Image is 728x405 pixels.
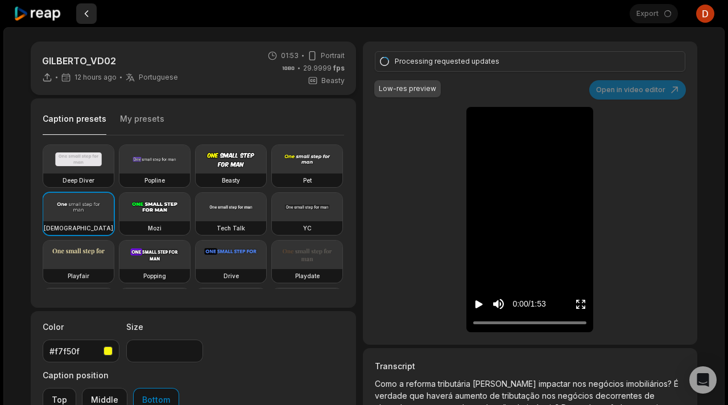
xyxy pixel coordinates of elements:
button: Mute sound [491,297,506,311]
label: Size [126,321,203,333]
h3: [DEMOGRAPHIC_DATA] [44,224,113,233]
span: [PERSON_NAME] [473,379,539,389]
span: 29.9999 [303,63,345,73]
span: 01:53 [281,51,299,61]
h3: Popline [144,176,165,185]
h3: Mozi [148,224,162,233]
span: reforma [406,379,438,389]
span: impactar [539,379,573,389]
span: negócios [558,391,595,400]
span: decorrentes [595,391,644,400]
h3: Tech Talk [217,224,245,233]
span: Como [375,379,399,389]
h3: Transcript [375,360,685,372]
span: negócios [589,379,626,389]
div: Low-res preview [379,84,436,94]
span: de [644,391,655,400]
button: Enter Fullscreen [575,294,586,315]
span: É [674,379,679,389]
label: Caption position [43,369,179,381]
h3: Drive [224,271,239,280]
div: 0:00 / 1:53 [512,298,545,310]
button: Play video [473,294,485,315]
span: Beasty [321,76,345,86]
h3: Beasty [222,176,240,185]
span: 12 hours ago [75,73,117,82]
button: My presets [120,113,164,135]
button: Caption presets [43,113,106,135]
label: Color [43,321,119,333]
span: haverá [427,391,455,400]
span: Portuguese [139,73,178,82]
span: aumento [455,391,490,400]
h3: Deep Diver [63,176,94,185]
span: verdade [375,391,409,400]
div: Open Intercom Messenger [689,366,717,394]
h3: Playdate [295,271,320,280]
span: que [409,391,427,400]
span: tributação [502,391,542,400]
button: #f7f50f [43,340,119,362]
h3: YC [303,224,312,233]
span: fps [333,64,345,72]
h3: Pet [303,176,312,185]
span: imobiliários? [626,379,674,389]
span: a [399,379,406,389]
h3: Popping [143,271,166,280]
span: de [490,391,502,400]
span: nos [542,391,558,400]
div: #f7f50f [49,345,99,357]
span: tributária [438,379,473,389]
p: GILBERTO_VD02 [42,54,178,68]
span: Portrait [321,51,345,61]
div: Processing requested updates [395,56,662,67]
span: nos [573,379,589,389]
h3: Playfair [68,271,89,280]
